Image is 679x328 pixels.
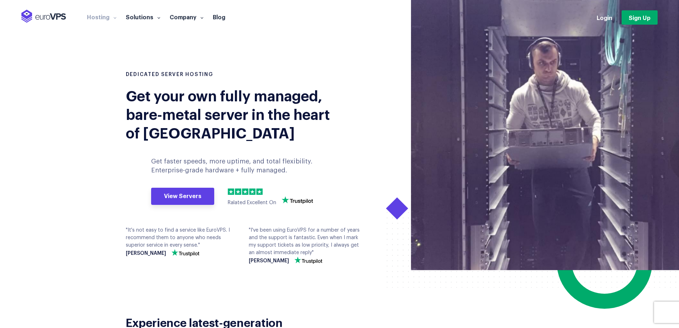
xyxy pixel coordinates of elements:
[208,13,230,20] a: Blog
[171,249,199,256] img: trustpilot-vector-logo.png
[151,157,327,175] p: Get faster speeds, more uptime, and total flexibility. Enterprise-grade hardware + fully managed.
[126,71,334,79] h1: DEDICATED SERVER HOSTING
[256,188,263,195] img: 5
[235,188,241,195] img: 2
[249,227,361,264] div: "I've been using EuroVPS for a number of years and the support is fantastic. Even when I mark my ...
[597,14,612,21] a: Login
[622,10,658,25] a: Sign Up
[249,188,256,195] img: 4
[82,13,121,20] a: Hosting
[126,251,166,256] strong: [PERSON_NAME]
[242,188,248,195] img: 3
[126,227,238,256] div: "It's not easy to find a service like EuroVPS. I recommend them to anyone who needs superior serv...
[249,258,289,264] strong: [PERSON_NAME]
[151,188,214,205] a: View Servers
[121,13,165,20] a: Solutions
[126,86,334,141] div: Get your own fully managed, bare-metal server in the heart of [GEOGRAPHIC_DATA]
[294,257,322,264] img: trustpilot-vector-logo.png
[165,13,208,20] a: Company
[21,10,66,23] img: EuroVPS
[228,200,276,205] span: Ralated Excellent On
[228,188,234,195] img: 1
